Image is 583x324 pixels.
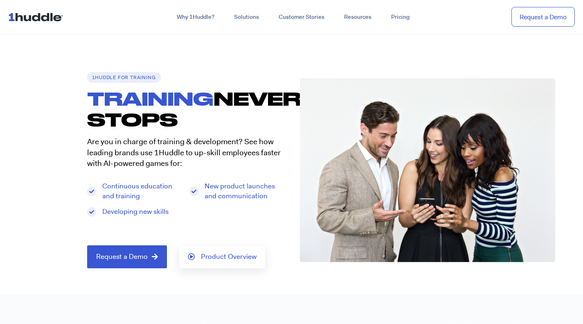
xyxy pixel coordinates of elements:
span: Continuous education and training [100,181,181,201]
img: ... [8,9,67,25]
a: Resources [334,10,381,25]
a: Why 1Huddle? [167,10,224,25]
span: Developing new skills [100,207,169,217]
p: Are you in charge of training & development? See how leading brands use 1Huddle to up-skill emplo... [87,136,284,169]
a: Customer Stories [269,10,334,25]
span: New product launches and communication [203,181,284,201]
h6: 1Huddle for TRAINING [87,72,161,83]
a: Pricing [381,10,419,25]
a: Solutions [224,10,269,25]
a: Request a Demo [87,245,167,268]
span: Request a Demo [96,253,148,261]
span: Product Overview [201,253,257,261]
h1: NEVER STOPS [87,88,292,130]
a: Request a Demo [511,7,575,27]
a: Product Overview [179,245,265,268]
span: TRAINING [87,88,214,109]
